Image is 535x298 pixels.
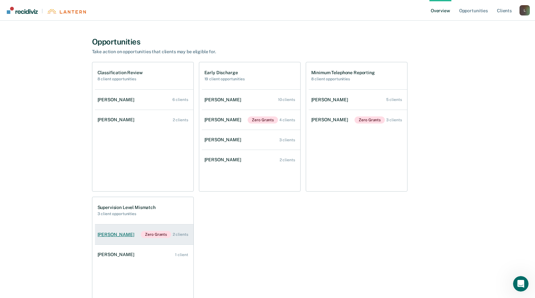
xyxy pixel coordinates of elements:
[98,205,156,210] h1: Supervision Level Mismatch
[98,117,137,123] div: [PERSON_NAME]
[204,77,245,81] h2: 19 client opportunities
[204,117,244,123] div: [PERSON_NAME]
[202,131,300,149] a: [PERSON_NAME] 3 clients
[95,111,193,129] a: [PERSON_NAME] 2 clients
[278,97,295,102] div: 10 clients
[204,157,244,163] div: [PERSON_NAME]
[47,9,86,14] img: Lantern
[311,77,375,81] h2: 8 client opportunities
[279,138,295,142] div: 3 clients
[172,97,188,102] div: 6 clients
[202,151,300,169] a: [PERSON_NAME] 2 clients
[98,212,156,216] h2: 3 client opportunities
[175,253,188,257] div: 1 client
[173,232,188,237] div: 2 clients
[95,245,193,264] a: [PERSON_NAME] 1 client
[386,118,402,122] div: 3 clients
[92,49,318,55] div: Take action on opportunities that clients may be eligible for.
[520,5,530,15] button: Profile dropdown button
[92,37,443,46] div: Opportunities
[311,97,351,103] div: [PERSON_NAME]
[98,97,137,103] div: [PERSON_NAME]
[98,232,137,237] div: [PERSON_NAME]
[98,70,143,75] h1: Classification Review
[7,7,38,14] img: Recidiviz
[309,110,407,130] a: [PERSON_NAME]Zero Grants 3 clients
[309,91,407,109] a: [PERSON_NAME] 5 clients
[520,5,530,15] div: L
[355,116,385,124] span: Zero Grants
[513,276,529,292] iframe: Intercom live chat
[95,224,193,244] a: [PERSON_NAME]Zero Grants 2 clients
[95,91,193,109] a: [PERSON_NAME] 6 clients
[204,70,245,75] h1: Early Discharge
[280,158,295,162] div: 2 clients
[204,97,244,103] div: [PERSON_NAME]
[386,97,402,102] div: 5 clients
[311,70,375,75] h1: Minimum Telephone Reporting
[38,8,47,14] span: |
[98,77,143,81] h2: 8 client opportunities
[279,118,295,122] div: 4 clients
[173,118,188,122] div: 2 clients
[141,231,171,238] span: Zero Grants
[311,117,351,123] div: [PERSON_NAME]
[202,91,300,109] a: [PERSON_NAME] 10 clients
[204,137,244,143] div: [PERSON_NAME]
[202,110,300,130] a: [PERSON_NAME]Zero Grants 4 clients
[248,116,278,124] span: Zero Grants
[98,252,137,257] div: [PERSON_NAME]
